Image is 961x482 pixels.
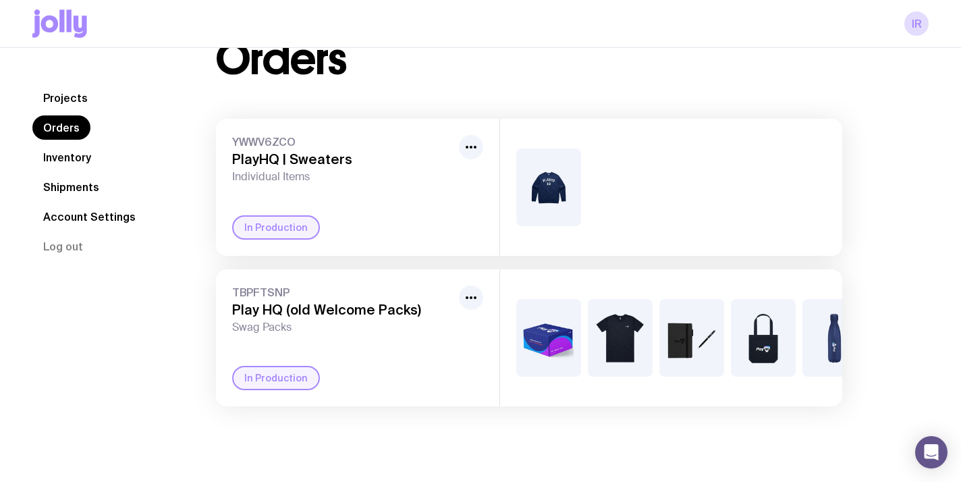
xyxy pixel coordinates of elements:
[232,151,454,167] h3: PlayHQ | Sweaters
[232,135,454,149] span: YWWV6ZCO
[216,38,346,81] h1: Orders
[32,175,110,199] a: Shipments
[32,205,146,229] a: Account Settings
[232,215,320,240] div: In Production
[232,286,454,299] span: TBPFTSNP
[232,366,320,390] div: In Production
[32,86,99,110] a: Projects
[232,302,454,318] h3: Play HQ (old Welcome Packs)
[232,170,454,184] span: Individual Items
[915,436,948,468] div: Open Intercom Messenger
[904,11,929,36] a: IR
[32,115,90,140] a: Orders
[232,321,454,334] span: Swag Packs
[32,145,102,169] a: Inventory
[32,234,94,259] button: Log out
